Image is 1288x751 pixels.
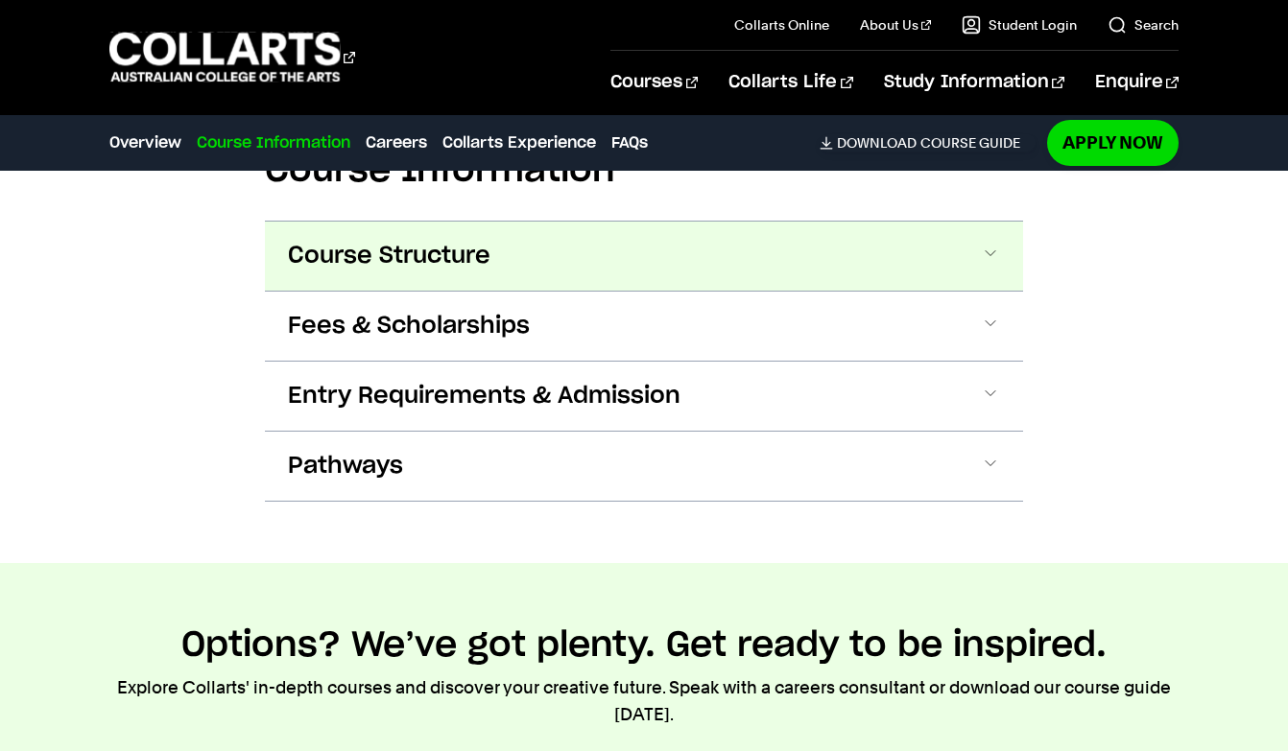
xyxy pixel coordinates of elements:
[837,134,917,152] span: Download
[288,241,490,271] span: Course Structure
[442,131,596,154] a: Collarts Experience
[265,150,1023,192] h2: Course Information
[288,381,680,411] span: Entry Requirements & Admission
[728,51,852,114] a: Collarts Life
[181,624,1107,667] h2: Options? We’ve got plenty. Get ready to be inspired.
[109,674,1179,728] p: Explore Collarts' in-depth courses and discover your creative future. Speak with a careers consul...
[860,15,931,35] a: About Us
[734,15,829,35] a: Collarts Online
[265,222,1023,291] button: Course Structure
[109,30,355,84] div: Go to homepage
[265,292,1023,361] button: Fees & Scholarships
[197,131,350,154] a: Course Information
[1047,120,1179,165] a: Apply Now
[884,51,1064,114] a: Study Information
[109,131,181,154] a: Overview
[366,131,427,154] a: Careers
[1095,51,1179,114] a: Enquire
[1108,15,1179,35] a: Search
[265,432,1023,501] button: Pathways
[288,451,403,481] span: Pathways
[962,15,1077,35] a: Student Login
[610,51,698,114] a: Courses
[265,362,1023,431] button: Entry Requirements & Admission
[288,311,530,341] span: Fees & Scholarships
[611,131,648,154] a: FAQs
[820,134,1036,152] a: DownloadCourse Guide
